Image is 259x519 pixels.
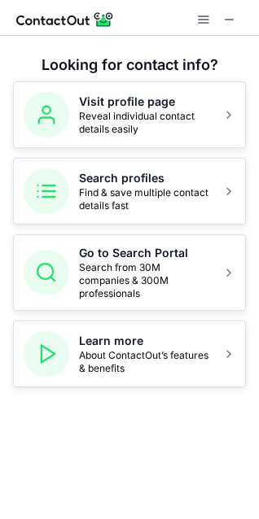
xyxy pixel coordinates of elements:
button: Go to Search PortalSearch from 30M companies & 300M professionals [13,234,246,311]
img: Visit profile page [24,92,69,137]
h5: Go to Search Portal [79,245,213,261]
img: Learn more [24,331,69,377]
img: Search profiles [24,168,69,214]
h5: Search profiles [79,170,213,186]
img: ContactOut v5.3.10 [16,10,114,29]
span: Reveal individual contact details easily [79,110,213,136]
button: Visit profile pageReveal individual contact details easily [13,81,246,148]
button: Learn moreAbout ContactOut’s features & benefits [13,321,246,387]
span: Search from 30M companies & 300M professionals [79,261,213,300]
h5: Learn more [79,333,213,349]
button: Search profilesFind & save multiple contact details fast [13,158,246,225]
span: About ContactOut’s features & benefits [79,349,213,375]
h5: Visit profile page [79,94,213,110]
span: Find & save multiple contact details fast [79,186,213,212]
